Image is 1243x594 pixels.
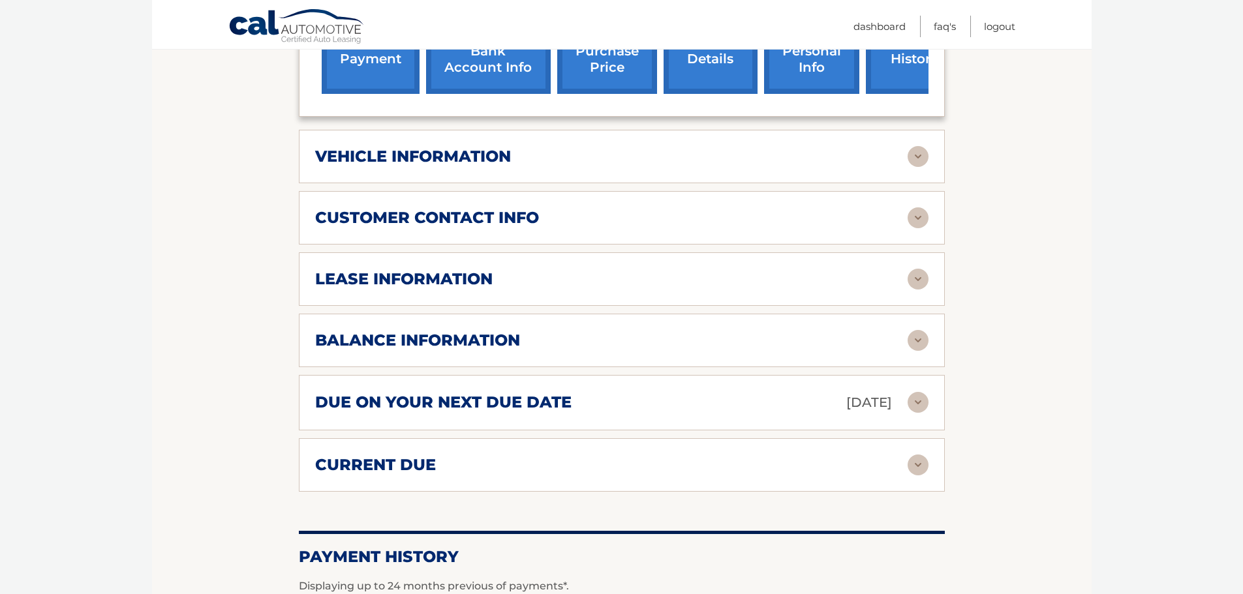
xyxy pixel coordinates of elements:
h2: current due [315,455,436,475]
a: request purchase price [557,8,657,94]
a: FAQ's [934,16,956,37]
img: accordion-rest.svg [908,392,928,413]
a: account details [664,8,758,94]
h2: lease information [315,269,493,289]
a: Logout [984,16,1015,37]
a: Cal Automotive [228,8,365,46]
a: payment history [866,8,964,94]
img: accordion-rest.svg [908,330,928,351]
h2: Payment History [299,547,945,567]
h2: vehicle information [315,147,511,166]
a: update personal info [764,8,859,94]
img: accordion-rest.svg [908,207,928,228]
h2: due on your next due date [315,393,572,412]
a: Dashboard [853,16,906,37]
a: make a payment [322,8,420,94]
p: [DATE] [846,391,892,414]
p: Displaying up to 24 months previous of payments*. [299,578,945,594]
h2: balance information [315,331,520,350]
img: accordion-rest.svg [908,454,928,475]
img: accordion-rest.svg [908,269,928,290]
h2: customer contact info [315,208,539,228]
a: Add/Remove bank account info [426,8,551,94]
img: accordion-rest.svg [908,146,928,167]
